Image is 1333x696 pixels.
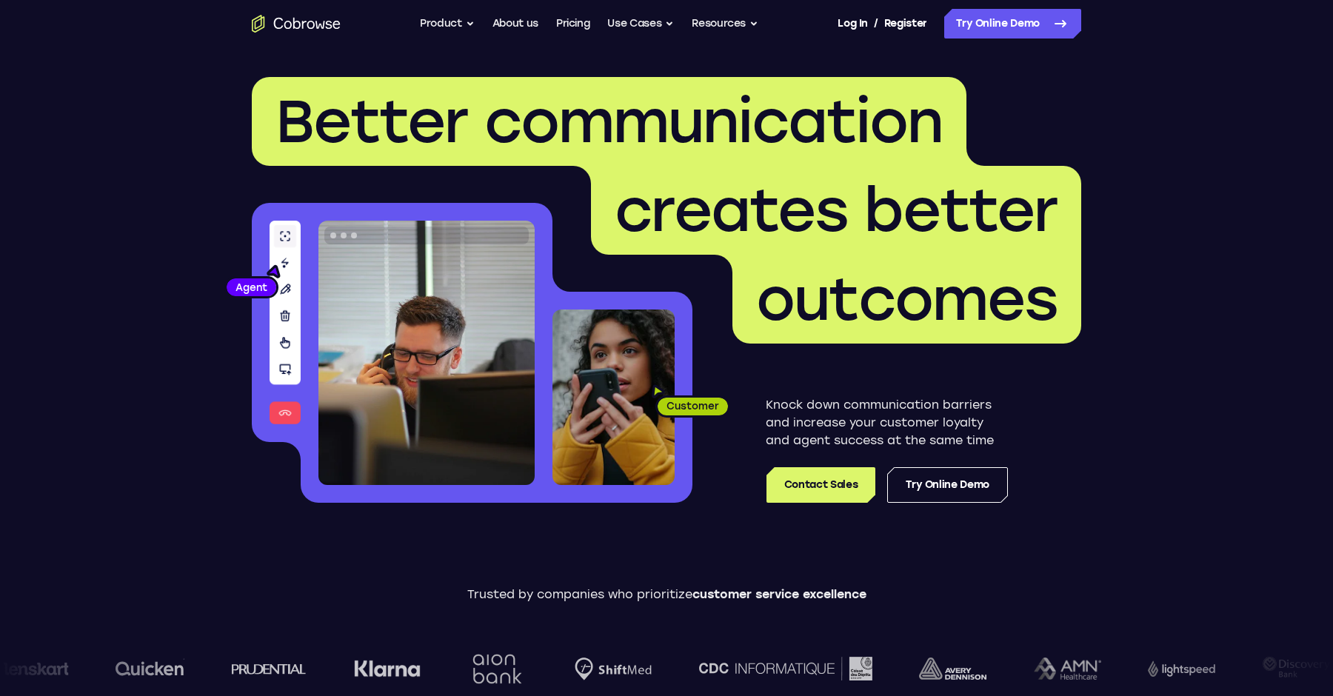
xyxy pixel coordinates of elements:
[556,9,590,39] a: Pricing
[944,9,1081,39] a: Try Online Demo
[420,9,475,39] button: Product
[615,175,1058,246] span: creates better
[756,264,1058,335] span: outcomes
[1034,657,1101,680] img: AMN Healthcare
[492,9,538,39] a: About us
[354,660,421,677] img: Klarna
[318,221,535,485] img: A customer support agent talking on the phone
[919,657,986,680] img: avery-dennison
[607,9,674,39] button: Use Cases
[692,9,758,39] button: Resources
[275,86,943,157] span: Better communication
[575,657,652,680] img: Shiftmed
[884,9,927,39] a: Register
[699,657,872,680] img: CDC Informatique
[252,15,341,33] a: Go to the home page
[838,9,867,39] a: Log In
[552,309,675,485] img: A customer holding their phone
[887,467,1008,503] a: Try Online Demo
[874,15,878,33] span: /
[766,396,1008,449] p: Knock down communication barriers and increase your customer loyalty and agent success at the sam...
[692,587,866,601] span: customer service excellence
[766,467,875,503] a: Contact Sales
[232,663,307,675] img: prudential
